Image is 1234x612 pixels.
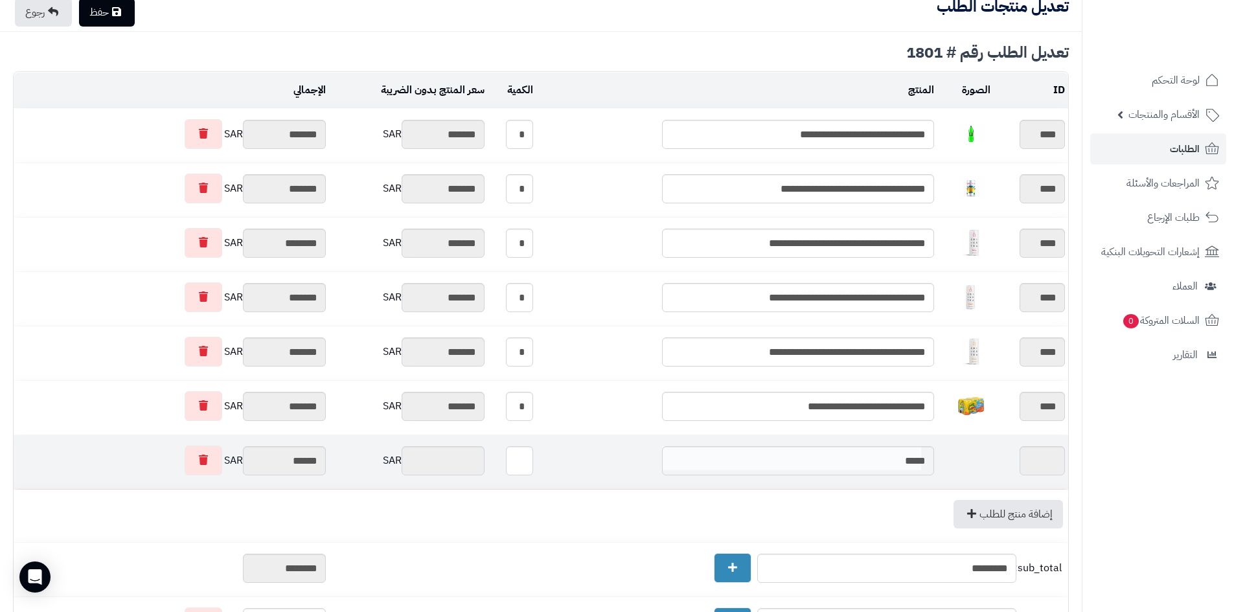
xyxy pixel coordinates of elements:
[19,561,51,593] div: Open Intercom Messenger
[332,392,485,421] div: SAR
[14,73,329,108] td: الإجمالي
[1090,133,1226,164] a: الطلبات
[17,228,326,258] div: SAR
[17,337,326,367] div: SAR
[1122,312,1200,330] span: السلات المتروكة
[1172,277,1198,295] span: العملاء
[958,230,984,256] img: 1748071997-517TzyKCpQL._AC_SL1500-40x40.jpg
[536,73,938,108] td: المنتج
[17,282,326,312] div: SAR
[1152,71,1200,89] span: لوحة التحكم
[1173,346,1198,364] span: التقارير
[1101,243,1200,261] span: إشعارات التحويلات البنكية
[332,283,485,312] div: SAR
[1128,106,1200,124] span: الأقسام والمنتجات
[488,73,536,108] td: الكمية
[1090,305,1226,336] a: السلات المتروكة0
[332,337,485,367] div: SAR
[1123,313,1139,329] span: 0
[1146,22,1222,49] img: logo-2.png
[332,229,485,258] div: SAR
[958,393,984,419] img: 1756365372-WhatsApp%20Image%202025-08-28%20at%2010.15.58%20AM-40x40.jpeg
[958,284,984,310] img: 1748072137-Screenshot%202025-05-24%20103445-40x40.jpg
[332,446,485,475] div: SAR
[937,73,993,108] td: الصورة
[329,73,488,108] td: سعر المنتج بدون الضريبة
[1090,271,1226,302] a: العملاء
[13,45,1069,60] div: تعديل الطلب رقم # 1801
[17,174,326,203] div: SAR
[958,121,984,147] img: 1747541306-e6e5e2d5-9b67-463e-b81b-59a02ee4-40x40.jpg
[1020,561,1062,576] span: sub_total:
[1170,140,1200,158] span: الطلبات
[1090,236,1226,267] a: إشعارات التحويلات البنكية
[958,339,984,365] img: 1748072441-51l1e7OKclL._AC_SL1500-40x40.jpg
[958,176,984,201] img: 1748069843-7rEPkwD8cptT6CFiS6tVodWWfYTCsmH8-40x40.jpg
[954,500,1063,528] a: إضافة منتج للطلب
[17,391,326,421] div: SAR
[1090,202,1226,233] a: طلبات الإرجاع
[17,119,326,149] div: SAR
[1090,168,1226,199] a: المراجعات والأسئلة
[994,73,1068,108] td: ID
[1090,339,1226,370] a: التقارير
[1126,174,1200,192] span: المراجعات والأسئلة
[1147,209,1200,227] span: طلبات الإرجاع
[332,120,485,149] div: SAR
[332,174,485,203] div: SAR
[1090,65,1226,96] a: لوحة التحكم
[17,446,326,475] div: SAR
